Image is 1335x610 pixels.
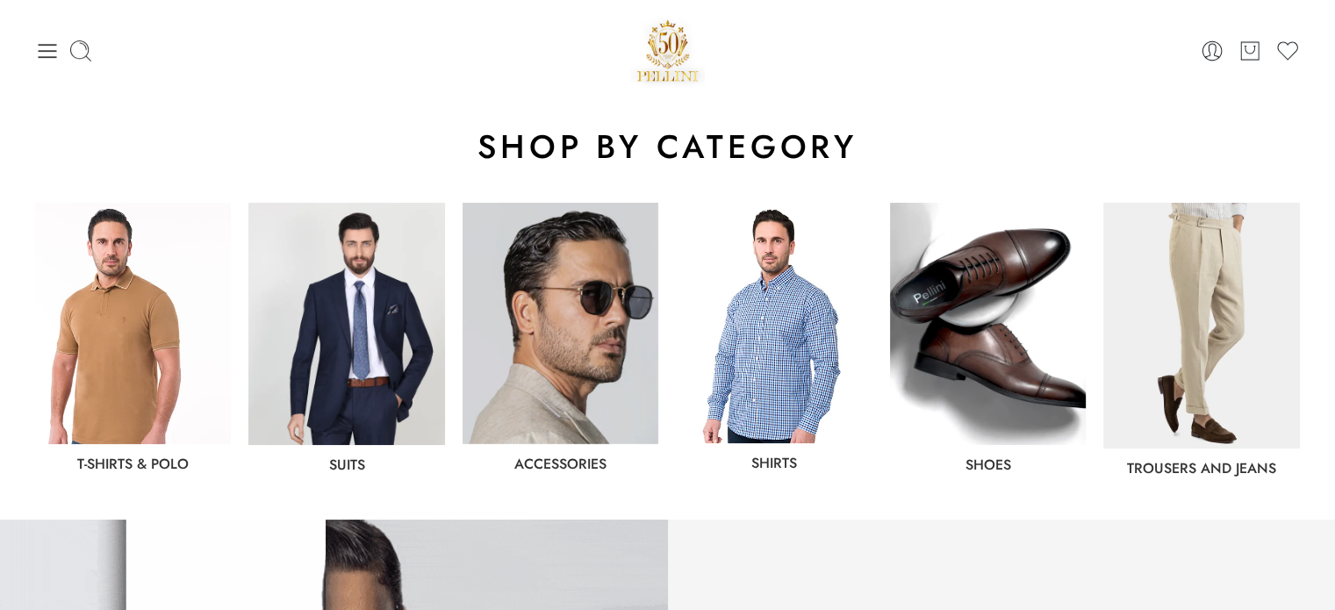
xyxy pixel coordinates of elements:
a: Wishlist [1275,39,1300,63]
a: Login / Register [1200,39,1224,63]
a: Shirts [751,453,797,473]
h2: shop by category [35,126,1300,168]
a: Suits [329,455,365,475]
a: Cart [1238,39,1262,63]
a: Trousers and jeans [1127,458,1276,478]
img: Pellini [630,13,706,88]
a: T-Shirts & Polo [77,454,189,474]
a: Pellini - [630,13,706,88]
a: shoes [965,455,1011,475]
a: Accessories [514,454,606,474]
